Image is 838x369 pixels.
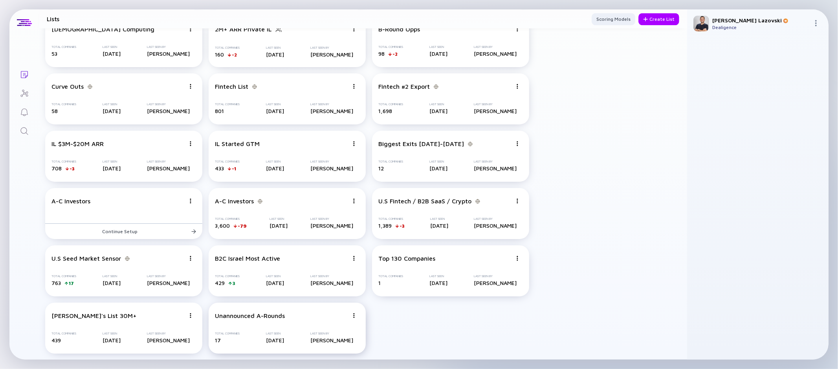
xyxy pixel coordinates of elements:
[47,15,60,22] h1: Lists
[474,279,517,286] div: [PERSON_NAME]
[592,13,635,25] button: Scoring Models
[378,217,405,221] div: Total Companies
[515,141,520,146] img: Menu
[310,274,353,278] div: Last Seen By
[429,108,447,114] div: [DATE]
[103,102,121,106] div: Last Seen
[103,45,121,49] div: Last Seen
[310,222,353,229] div: [PERSON_NAME]
[232,52,237,58] div: -2
[51,108,58,114] span: 58
[51,255,121,262] div: U.S Seed Market Sensor
[147,337,190,343] div: [PERSON_NAME]
[215,222,230,229] span: 3,600
[51,140,104,147] div: IL $3M-$20M ARR
[215,337,221,343] span: 17
[378,102,403,106] div: Total Companies
[215,102,240,106] div: Total Companies
[712,17,810,24] div: [PERSON_NAME] Lazovski
[270,217,288,221] div: Last Seen
[188,27,193,31] img: Menu
[515,256,520,261] img: Menu
[215,46,240,49] div: Total Companies
[215,279,225,286] span: 429
[429,274,447,278] div: Last Seen
[392,51,398,57] div: -2
[378,255,435,262] div: Top 130 Companies
[474,160,517,163] div: Last Seen By
[70,166,75,172] div: -3
[310,51,353,58] div: [PERSON_NAME]
[378,26,420,33] div: B-Round Opps
[378,160,403,163] div: Total Companies
[69,280,74,286] div: 17
[378,279,381,286] span: 1
[215,312,285,319] div: Unannounced A-Rounds
[638,13,679,25] div: Create List
[266,279,284,286] div: [DATE]
[310,279,353,286] div: [PERSON_NAME]
[515,27,520,31] img: Menu
[310,46,353,49] div: Last Seen By
[352,199,356,203] img: Menu
[188,199,193,203] img: Menu
[352,27,356,31] img: Menu
[147,45,190,49] div: Last Seen By
[310,102,353,106] div: Last Seen By
[515,84,520,89] img: Menu
[215,274,240,278] div: Total Companies
[147,50,190,57] div: [PERSON_NAME]
[238,223,247,229] div: -79
[45,223,202,239] button: Continue Setup
[51,274,76,278] div: Total Companies
[147,274,190,278] div: Last Seen By
[188,313,193,318] img: Menu
[215,160,240,163] div: Total Companies
[400,223,405,229] div: -3
[51,26,154,33] div: [DEMOGRAPHIC_DATA] Computing
[51,83,84,90] div: Curve Outs
[266,274,284,278] div: Last Seen
[232,166,236,172] div: -1
[188,84,193,89] img: Menu
[352,313,356,318] img: Menu
[813,20,819,26] img: Menu
[474,165,517,172] div: [PERSON_NAME]
[147,332,190,335] div: Last Seen By
[266,165,284,172] div: [DATE]
[378,165,384,172] span: 12
[310,108,353,114] div: [PERSON_NAME]
[266,332,284,335] div: Last Seen
[266,51,284,58] div: [DATE]
[474,45,517,49] div: Last Seen By
[103,332,121,335] div: Last Seen
[9,102,39,121] a: Reminders
[103,50,121,57] div: [DATE]
[147,108,190,114] div: [PERSON_NAME]
[103,165,121,172] div: [DATE]
[215,332,240,335] div: Total Companies
[429,279,447,286] div: [DATE]
[9,83,39,102] a: Investor Map
[310,332,353,335] div: Last Seen By
[51,102,76,106] div: Total Companies
[215,165,224,172] span: 433
[97,225,150,237] div: Continue Setup
[215,108,224,114] span: 801
[474,108,517,114] div: [PERSON_NAME]
[147,160,190,163] div: Last Seen By
[266,46,284,49] div: Last Seen
[147,165,190,172] div: [PERSON_NAME]
[378,108,392,114] span: 1,698
[515,199,520,203] img: Menu
[310,337,353,343] div: [PERSON_NAME]
[310,160,353,163] div: Last Seen By
[378,83,430,90] div: Fintech #2 Export
[429,45,447,49] div: Last Seen
[215,51,224,58] span: 160
[378,274,403,278] div: Total Companies
[270,222,288,229] div: [DATE]
[474,274,517,278] div: Last Seen By
[215,26,271,33] div: 2M+ ARR Private IL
